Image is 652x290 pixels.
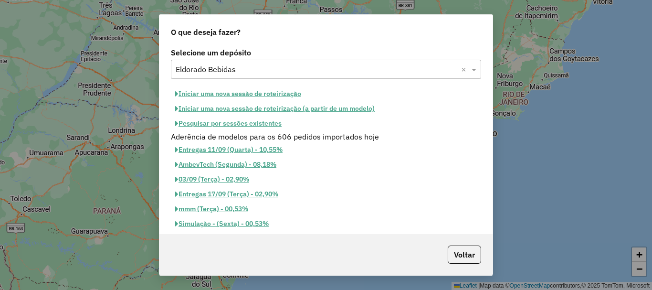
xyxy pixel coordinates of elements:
[171,116,286,131] button: Pesquisar por sessões existentes
[171,187,283,202] button: Entregas 17/09 (Terça) - 02,90%
[171,26,241,38] span: O que deseja fazer?
[171,101,379,116] button: Iniciar uma nova sessão de roteirização (a partir de um modelo)
[171,86,305,101] button: Iniciar uma nova sessão de roteirização
[171,47,481,58] label: Selecione um depósito
[171,172,253,187] button: 03/09 (Terça) - 02,90%
[171,202,252,216] button: mmm (Terça) - 00,53%
[171,142,287,157] button: Entregas 11/09 (Quarta) - 10,55%
[461,64,469,75] span: Clear all
[171,157,281,172] button: AmbevTech (Segunda) - 08,18%
[165,131,487,142] div: Aderência de modelos para os 606 pedidos importados hoje
[448,246,481,264] button: Voltar
[171,216,273,231] button: Simulação - (Sexta) - 00,53%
